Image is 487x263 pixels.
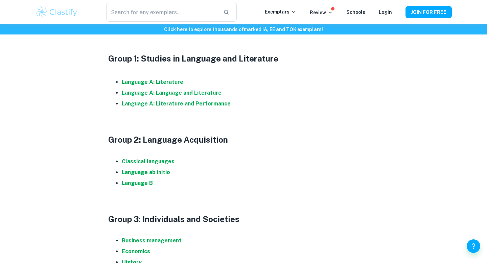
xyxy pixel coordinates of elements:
h3: Group 1: Studies in Language and Literature [108,52,379,65]
a: Language B [122,180,153,186]
a: Economics [122,248,150,255]
a: Schools [346,9,365,15]
h3: Group 2: Language Acquisition [108,134,379,146]
button: JOIN FOR FREE [405,6,452,18]
a: Login [379,9,392,15]
p: Review [310,9,333,16]
a: Classical languages [122,158,175,165]
img: Clastify logo [35,5,78,19]
a: Language A: Literature [122,79,183,85]
button: Help and Feedback [467,239,480,253]
a: Language A: Literature and Performance [122,100,231,107]
input: Search for any exemplars... [106,3,218,22]
p: Exemplars [265,8,296,16]
a: Language A: Language and Literature [122,90,222,96]
h3: Group 3: Individuals and Societies [108,213,379,225]
a: Language ab initio [122,169,170,175]
a: Business management [122,237,182,244]
h6: Click here to explore thousands of marked IA, EE and TOK exemplars ! [1,26,486,33]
